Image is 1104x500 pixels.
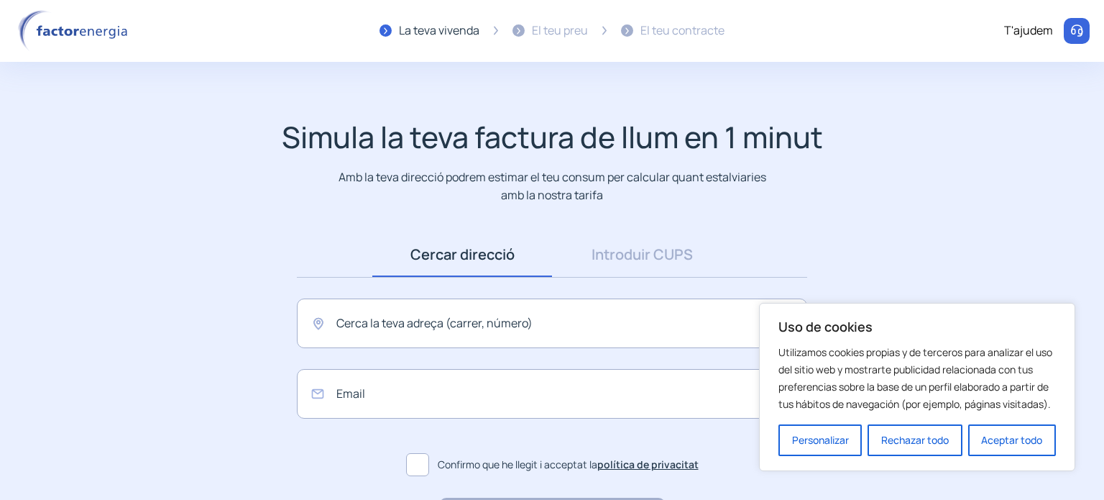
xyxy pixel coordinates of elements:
img: logo factor [14,10,137,52]
a: Cercar direcció [372,232,552,277]
p: Uso de cookies [778,318,1056,335]
p: Utilizamos cookies propias y de terceros para analizar el uso del sitio web y mostrarte publicida... [778,344,1056,413]
div: Uso de cookies [759,303,1075,471]
img: llamar [1069,24,1084,38]
div: El teu contracte [640,22,724,40]
div: T'ajudem [1004,22,1053,40]
a: política de privacitat [597,458,699,471]
p: Amb la teva direcció podrem estimar el teu consum per calcular quant estalviaries amb la nostra t... [336,168,769,204]
h1: Simula la teva factura de llum en 1 minut [282,119,823,155]
div: La teva vivenda [399,22,479,40]
span: Confirmo que he llegit i acceptat la [438,457,699,473]
a: Introduir CUPS [552,232,732,277]
button: Personalizar [778,424,862,456]
button: Aceptar todo [968,424,1056,456]
button: Rechazar todo [868,424,962,456]
div: El teu preu [532,22,588,40]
